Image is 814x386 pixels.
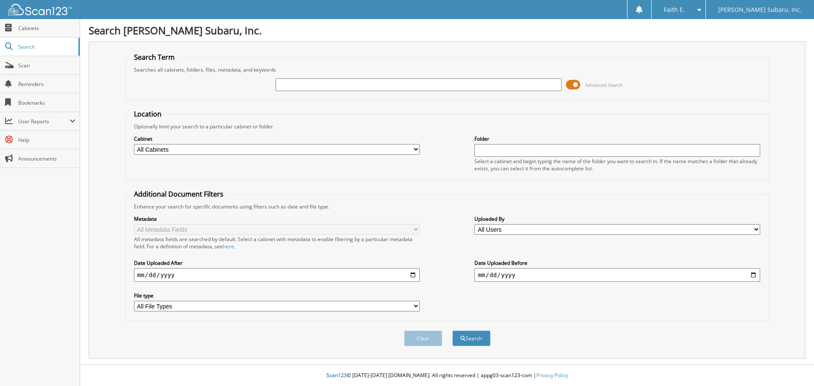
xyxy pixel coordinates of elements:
span: Cabinets [18,25,75,32]
div: Enhance your search for specific documents using filters such as date and file type. [130,203,765,210]
label: Metadata [134,215,420,222]
button: Search [452,330,491,346]
span: Faith E. [664,7,685,12]
span: [PERSON_NAME] Subaru, Inc. [718,7,802,12]
div: All metadata fields are searched by default. Select a cabinet with metadata to enable filtering b... [134,236,420,250]
label: Uploaded By [474,215,760,222]
div: Select a cabinet and begin typing the name of the folder you want to search in. If the name match... [474,158,760,172]
legend: Search Term [130,53,179,62]
span: User Reports [18,118,70,125]
span: Help [18,136,75,144]
span: Reminders [18,81,75,88]
label: Folder [474,135,760,142]
label: Date Uploaded After [134,259,420,267]
div: © [DATE]-[DATE] [DOMAIN_NAME]. All rights reserved | appg03-scan123-com | [80,365,814,386]
button: Clear [404,330,442,346]
div: Searches all cabinets, folders, files, metadata, and keywords [130,66,765,73]
label: File type [134,292,420,299]
a: Privacy Policy [536,372,568,379]
span: Announcements [18,155,75,162]
legend: Location [130,109,166,119]
span: Advanced Search [585,82,623,88]
input: start [134,268,420,282]
span: Bookmarks [18,99,75,106]
h1: Search [PERSON_NAME] Subaru, Inc. [89,23,806,37]
input: end [474,268,760,282]
label: Cabinet [134,135,420,142]
div: Optionally limit your search to a particular cabinet or folder [130,123,765,130]
span: Scan123 [326,372,347,379]
img: scan123-logo-white.svg [8,4,72,15]
span: Search [18,43,74,50]
legend: Additional Document Filters [130,189,228,199]
span: Scan [18,62,75,69]
a: here [223,243,234,250]
label: Date Uploaded Before [474,259,760,267]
